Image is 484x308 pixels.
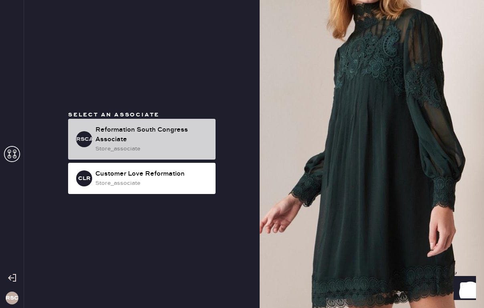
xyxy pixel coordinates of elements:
[95,179,209,188] div: store_associate
[446,272,480,306] iframe: Front Chat
[95,144,209,153] div: store_associate
[76,136,92,142] h3: RSCA
[95,169,209,179] div: Customer Love Reformation
[78,176,91,181] h3: CLR
[6,295,18,301] h3: RSC
[68,111,159,118] span: Select an associate
[95,125,209,144] div: Reformation South Congress Associate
